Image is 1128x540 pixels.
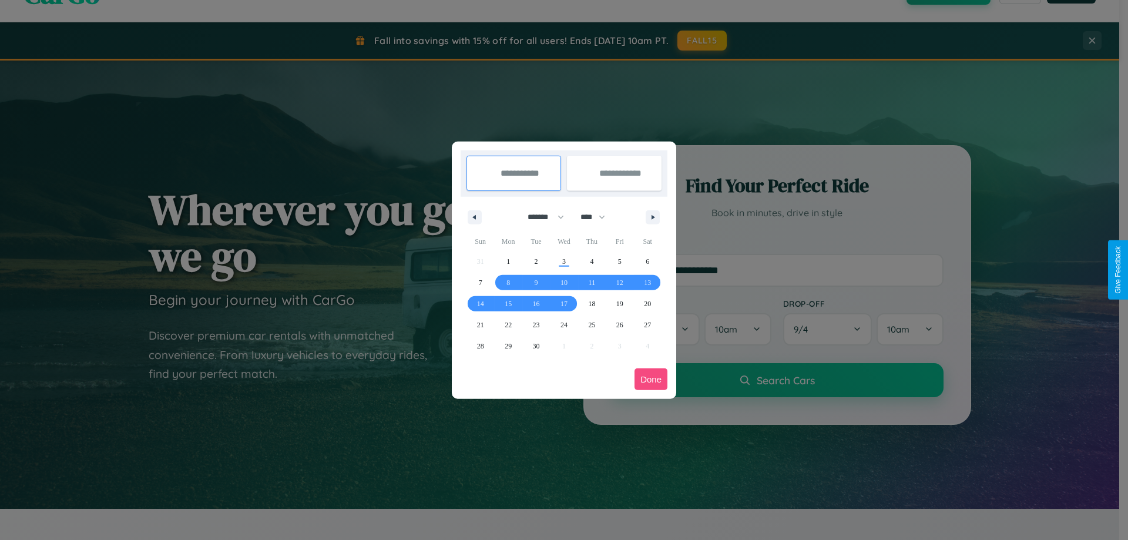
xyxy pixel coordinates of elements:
button: 30 [522,336,550,357]
button: 23 [522,314,550,336]
div: Give Feedback [1114,246,1122,294]
span: 26 [616,314,623,336]
button: 14 [466,293,494,314]
button: 29 [494,336,522,357]
span: Fri [606,232,633,251]
span: 17 [560,293,568,314]
span: 7 [479,272,482,293]
button: 22 [494,314,522,336]
span: 10 [560,272,568,293]
button: 28 [466,336,494,357]
button: 4 [578,251,606,272]
button: 2 [522,251,550,272]
button: 6 [634,251,662,272]
button: 20 [634,293,662,314]
span: 27 [644,314,651,336]
span: Sat [634,232,662,251]
button: Done [634,368,667,390]
button: 8 [494,272,522,293]
button: 9 [522,272,550,293]
span: 22 [505,314,512,336]
button: 11 [578,272,606,293]
span: 18 [588,293,595,314]
button: 21 [466,314,494,336]
span: Thu [578,232,606,251]
button: 18 [578,293,606,314]
span: 3 [562,251,566,272]
span: 8 [506,272,510,293]
span: Wed [550,232,578,251]
button: 26 [606,314,633,336]
span: 5 [618,251,622,272]
span: 16 [533,293,540,314]
button: 1 [494,251,522,272]
span: 21 [477,314,484,336]
button: 5 [606,251,633,272]
span: 24 [560,314,568,336]
button: 7 [466,272,494,293]
span: Sun [466,232,494,251]
button: 24 [550,314,578,336]
button: 15 [494,293,522,314]
span: 2 [535,251,538,272]
span: 30 [533,336,540,357]
span: 19 [616,293,623,314]
button: 10 [550,272,578,293]
button: 3 [550,251,578,272]
span: Mon [494,232,522,251]
span: 23 [533,314,540,336]
span: Tue [522,232,550,251]
span: 20 [644,293,651,314]
button: 27 [634,314,662,336]
span: 15 [505,293,512,314]
button: 25 [578,314,606,336]
span: 12 [616,272,623,293]
span: 4 [590,251,593,272]
span: 14 [477,293,484,314]
button: 19 [606,293,633,314]
button: 16 [522,293,550,314]
span: 28 [477,336,484,357]
span: 13 [644,272,651,293]
button: 17 [550,293,578,314]
span: 1 [506,251,510,272]
span: 9 [535,272,538,293]
span: 6 [646,251,649,272]
button: 13 [634,272,662,293]
button: 12 [606,272,633,293]
span: 11 [589,272,596,293]
span: 25 [588,314,595,336]
span: 29 [505,336,512,357]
